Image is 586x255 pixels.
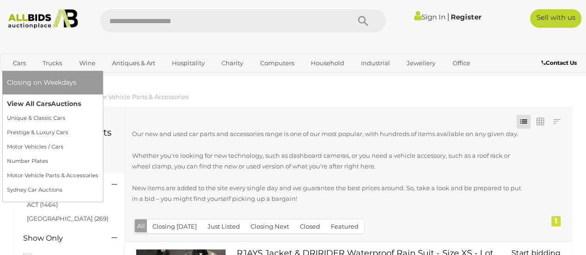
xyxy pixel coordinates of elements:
[132,129,522,205] p: Our new and used car parts and accessories range is one of our most popular, with hundreds of ite...
[215,56,249,71] a: Charity
[254,56,300,71] a: Computers
[325,219,364,234] button: Featured
[106,56,161,71] a: Antiques & Art
[446,56,476,71] a: Office
[4,9,82,29] img: Allbids.com.au
[245,219,295,234] button: Closing Next
[135,219,147,233] button: All
[7,56,32,71] a: Cars
[37,56,68,71] a: Trucks
[340,9,386,32] button: Search
[401,56,441,71] a: Jewellery
[414,12,446,21] a: Sign In
[530,9,581,28] a: Sell with us
[73,56,101,71] a: Wine
[451,12,481,21] a: Register
[551,216,561,226] div: 1
[23,234,98,243] h4: Show Only
[166,56,211,71] a: Hospitality
[202,219,246,234] button: Just Listed
[355,56,396,71] a: Industrial
[147,219,202,234] button: Closing [DATE]
[294,219,326,234] button: Closed
[27,201,58,208] a: ACT (1464)
[27,215,108,222] a: [GEOGRAPHIC_DATA] (269)
[89,93,189,100] a: Motor Vehicle Parts & Accessories
[305,56,350,71] a: Household
[542,59,577,66] b: Contact Us
[542,58,579,68] a: Contact Us
[447,12,449,22] span: |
